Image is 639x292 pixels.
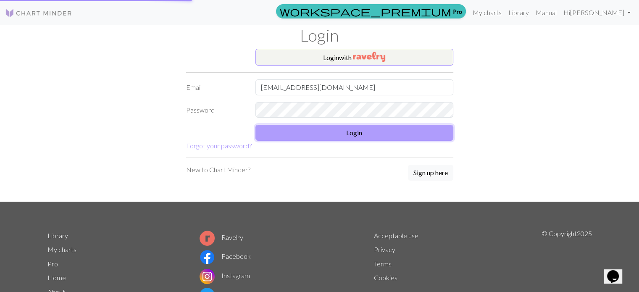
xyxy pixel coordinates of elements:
[47,260,58,268] a: Pro
[255,49,453,66] button: Loginwith
[408,165,453,182] a: Sign up here
[505,4,532,21] a: Library
[276,4,466,18] a: Pro
[374,260,392,268] a: Terms
[181,102,250,118] label: Password
[532,4,560,21] a: Manual
[200,250,215,265] img: Facebook logo
[47,245,76,253] a: My charts
[374,231,418,239] a: Acceptable use
[200,269,215,284] img: Instagram logo
[560,4,634,21] a: Hi[PERSON_NAME]
[353,52,385,62] img: Ravelry
[200,233,243,241] a: Ravelry
[469,4,505,21] a: My charts
[255,125,453,141] button: Login
[200,231,215,246] img: Ravelry logo
[374,274,397,281] a: Cookies
[42,25,597,45] h1: Login
[604,258,631,284] iframe: chat widget
[186,142,252,150] a: Forgot your password?
[47,231,68,239] a: Library
[280,5,451,17] span: workspace_premium
[200,252,251,260] a: Facebook
[408,165,453,181] button: Sign up here
[186,165,250,175] p: New to Chart Minder?
[5,8,72,18] img: Logo
[181,79,250,95] label: Email
[200,271,250,279] a: Instagram
[47,274,66,281] a: Home
[374,245,395,253] a: Privacy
